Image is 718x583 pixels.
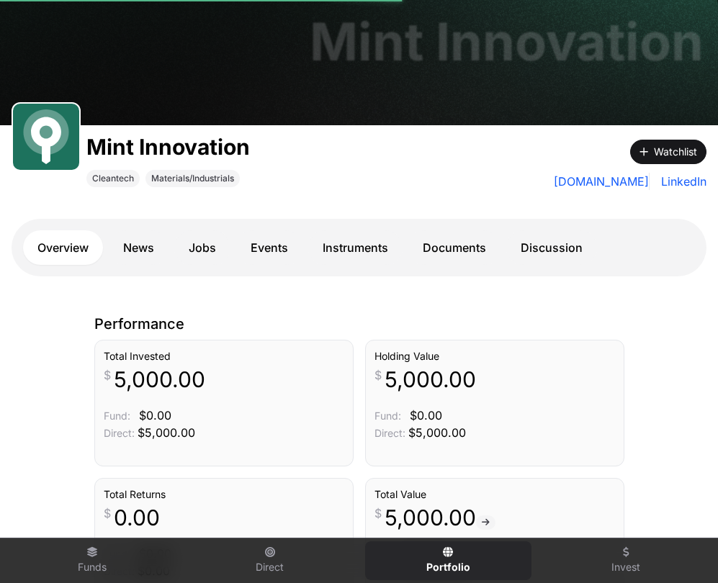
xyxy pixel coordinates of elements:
a: Invest [543,541,709,580]
span: Materials/Industrials [151,173,234,184]
span: $0.00 [410,408,442,422]
a: LinkedIn [655,173,706,190]
span: $5,000.00 [408,425,466,440]
span: $0.00 [139,408,171,422]
h3: Total Invested [104,349,344,363]
span: $ [374,366,382,384]
span: 5,000.00 [114,366,205,392]
a: [DOMAIN_NAME] [554,173,650,190]
span: Fund: [374,410,401,422]
span: 5,000.00 [385,366,476,392]
a: Overview [23,230,103,265]
span: 5,000.00 [385,505,495,530]
a: Events [236,230,302,265]
a: News [109,230,169,265]
span: Direct: [374,427,405,439]
a: Documents [408,230,501,265]
h3: Total Returns [104,487,344,502]
span: Direct: [104,427,135,439]
span: $ [104,366,111,384]
a: Portfolio [365,541,531,580]
iframe: Chat Widget [646,514,718,583]
a: Discussion [506,230,597,265]
nav: Tabs [23,230,695,265]
span: $5,000.00 [138,425,195,440]
a: Instruments [308,230,403,265]
h1: Mint Innovation [310,16,704,68]
a: Funds [9,541,175,580]
h1: Mint Innovation [86,134,250,160]
h3: Total Value [374,487,615,502]
span: $ [104,505,111,522]
span: Fund: [104,410,130,422]
span: Cleantech [92,173,134,184]
h3: Holding Value [374,349,615,363]
img: Mint.svg [19,109,73,164]
button: Watchlist [630,140,706,164]
a: Direct [187,541,353,580]
p: Performance [94,314,624,334]
span: $ [374,505,382,522]
a: Jobs [174,230,230,265]
span: 0.00 [114,505,160,530]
